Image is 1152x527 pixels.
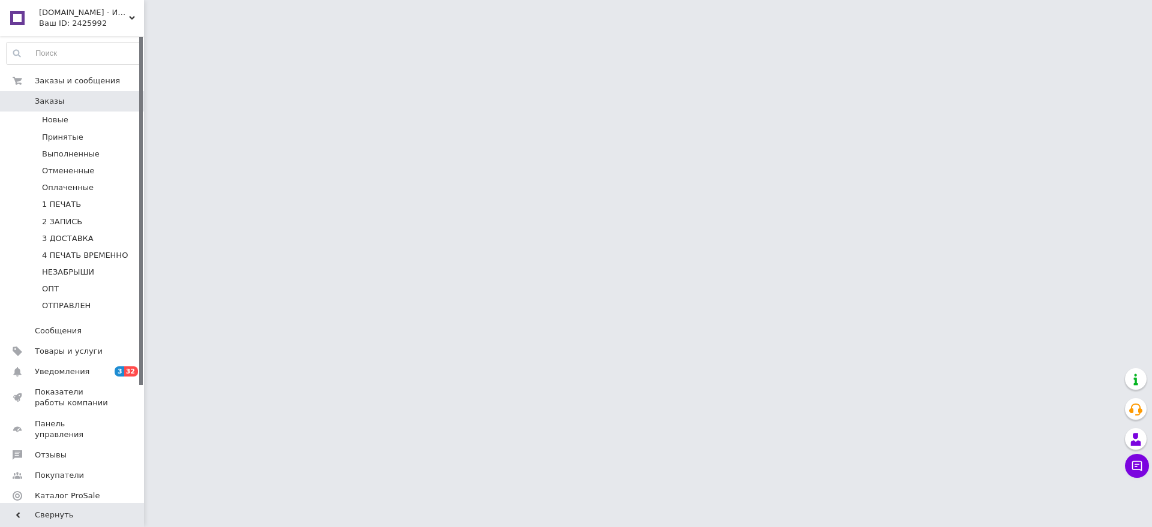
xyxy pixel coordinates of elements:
[42,165,94,176] span: Отмененные
[35,326,82,336] span: Сообщения
[35,96,64,107] span: Заказы
[42,300,91,311] span: ОТПРАВЛЕН
[115,366,124,377] span: 3
[35,470,84,481] span: Покупатели
[35,490,100,501] span: Каталог ProSale
[42,267,94,278] span: НЕЗАБРЫШИ
[42,284,59,294] span: ОПТ
[1125,454,1149,478] button: Чат с покупателем
[39,7,129,18] span: 0629store.com.ua - Интернет магазин чехлов и защитных стекол для смартфонов
[42,199,81,210] span: 1 ПЕЧАТЬ
[35,76,120,86] span: Заказы и сообщения
[42,216,82,227] span: 2 ЗАПИСЬ
[42,132,83,143] span: Принятые
[39,18,144,29] div: Ваш ID: 2425992
[42,149,100,159] span: Выполненные
[124,366,138,377] span: 32
[42,182,94,193] span: Оплаченные
[35,346,103,357] span: Товары и услуги
[35,450,67,460] span: Отзывы
[42,233,94,244] span: 3 ДОСТАВКА
[35,366,89,377] span: Уведомления
[7,43,141,64] input: Поиск
[42,115,68,125] span: Новые
[35,387,111,408] span: Показатели работы компании
[35,418,111,440] span: Панель управления
[42,250,128,261] span: 4 ПЕЧАТЬ ВРЕМЕННО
